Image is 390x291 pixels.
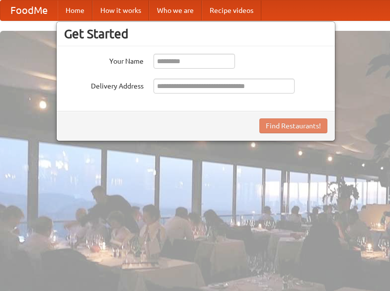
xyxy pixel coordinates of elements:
[259,118,327,133] button: Find Restaurants!
[0,0,58,20] a: FoodMe
[58,0,92,20] a: Home
[64,26,327,41] h3: Get Started
[64,54,144,66] label: Your Name
[64,79,144,91] label: Delivery Address
[149,0,202,20] a: Who we are
[92,0,149,20] a: How it works
[202,0,261,20] a: Recipe videos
